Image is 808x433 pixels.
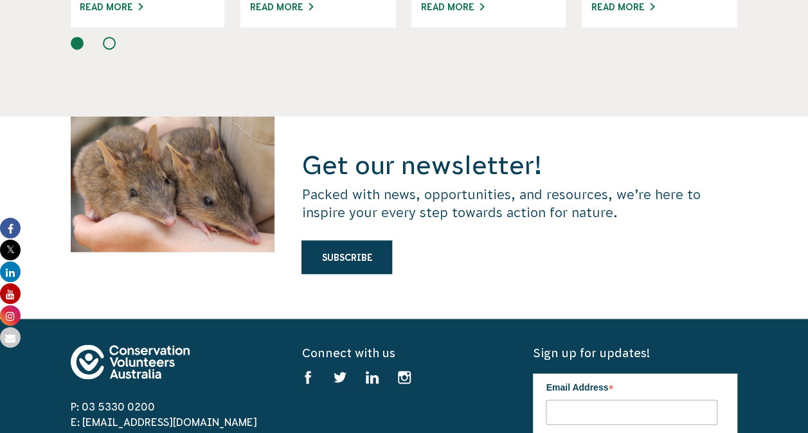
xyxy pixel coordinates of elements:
[301,185,737,221] p: Packed with news, opportunities, and resources, we’re here to inspire your every step towards act...
[80,2,143,12] a: Read More
[301,148,737,182] h2: Get our newsletter!
[591,2,654,12] a: Read More
[71,344,190,379] img: logo-footer.svg
[546,373,717,398] label: Email Address
[250,2,313,12] a: Read More
[533,344,737,360] h5: Sign up for updates!
[301,344,506,360] h5: Connect with us
[301,240,392,274] a: Subscribe
[71,400,155,412] a: P: 03 5330 0200
[71,416,257,427] a: E: [EMAIL_ADDRESS][DOMAIN_NAME]
[421,2,484,12] a: Read More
